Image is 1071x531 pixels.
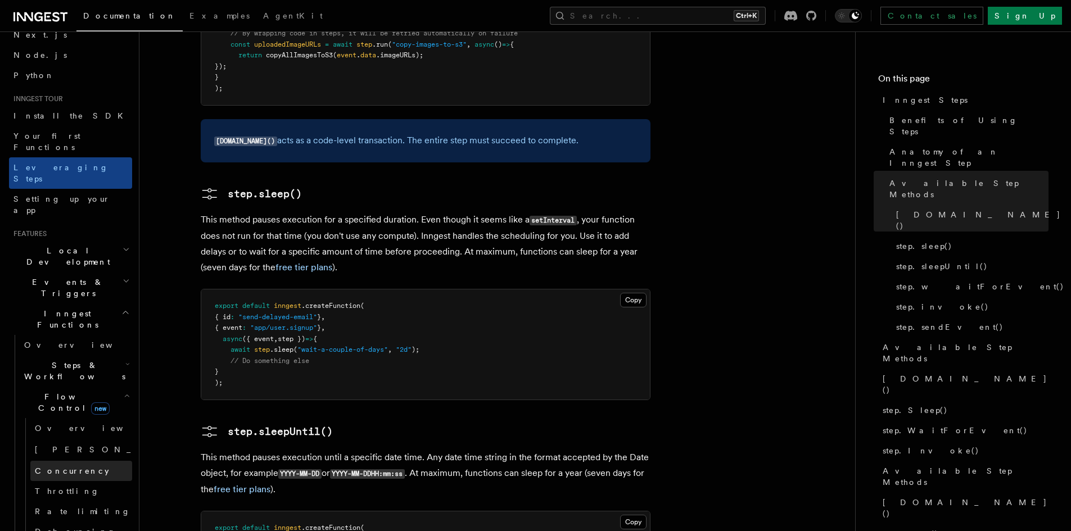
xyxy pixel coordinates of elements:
a: step.invoke() [892,297,1049,317]
a: step.Invoke() [878,441,1049,461]
span: uploadedImageURLs [254,40,321,48]
span: await [333,40,353,48]
span: ({ event [242,335,274,343]
span: Documentation [83,11,176,20]
span: AgentKit [263,11,323,20]
a: Python [9,65,132,85]
span: = [325,40,329,48]
p: This method pauses execution until a specific date time. Any date time string in the format accep... [201,450,650,497]
span: , [321,313,325,321]
span: Available Step Methods [889,178,1049,200]
span: ( [293,346,297,353]
span: . [356,51,360,59]
button: Local Development [9,240,132,272]
span: () [494,40,502,48]
span: default [242,302,270,310]
span: , [321,324,325,332]
a: [DOMAIN_NAME]() [878,369,1049,400]
span: ( [360,302,364,310]
span: step.sleepUntil() [896,261,988,272]
span: , [388,346,392,353]
a: Your first Functions [9,126,132,157]
a: step.waitForEvent() [892,276,1049,297]
span: Node.js [13,51,67,60]
button: Search...Ctrl+K [550,7,766,25]
span: Available Step Methods [883,342,1049,364]
span: "app/user.signup" [250,324,317,332]
a: [DOMAIN_NAME]() [878,492,1049,524]
span: Next.js [13,30,67,39]
code: setInterval [530,216,577,225]
span: : [231,313,234,321]
span: } [317,324,321,332]
a: Overview [30,418,132,438]
a: Sign Up [988,7,1062,25]
span: Events & Triggers [9,276,123,299]
pre: step.sleepUntil() [228,424,333,439]
span: Concurrency [35,466,109,475]
span: Install the SDK [13,111,130,120]
a: free tier plans [275,262,332,273]
a: step.sleepUntil() [201,423,333,441]
a: Overview [20,335,132,355]
a: AgentKit [256,3,329,30]
button: Copy [620,515,647,529]
span: async [475,40,494,48]
a: free tier plans [214,484,270,494]
a: step.sleep() [201,185,302,203]
span: "wait-a-couple-of-days" [297,346,388,353]
span: Inngest Functions [9,308,121,330]
span: .sleep [270,346,293,353]
span: : [242,324,246,332]
span: , [467,40,471,48]
span: Python [13,71,55,80]
span: Leveraging Steps [13,163,109,183]
code: YYYY-MM-DD [278,469,322,479]
span: Your first Functions [13,131,80,152]
span: step [254,346,270,353]
span: new [91,402,110,415]
span: Inngest Steps [883,94,968,106]
span: ); [215,379,223,387]
span: copyAllImagesToS3 [266,51,333,59]
span: Throttling [35,487,100,496]
a: [DOMAIN_NAME]() [892,205,1049,236]
a: Rate limiting [30,501,132,521]
span: [DOMAIN_NAME]() [896,209,1061,232]
a: Available Step Methods [885,173,1049,205]
a: Available Step Methods [878,461,1049,492]
span: [DOMAIN_NAME]() [883,497,1049,519]
a: Throttling [30,481,132,501]
span: } [215,73,219,81]
a: Concurrency [30,461,132,481]
span: event [337,51,356,59]
span: await [231,346,250,353]
span: Steps & Workflows [20,360,125,382]
a: Next.js [9,25,132,45]
span: [PERSON_NAME] [35,445,200,454]
span: "copy-images-to-s3" [392,40,467,48]
span: step.Invoke() [883,445,979,456]
button: Steps & Workflows [20,355,132,387]
span: async [223,335,242,343]
a: step.sleep() [892,236,1049,256]
span: step }) [278,335,305,343]
span: { id [215,313,231,321]
span: // Do something else [231,357,309,365]
a: Documentation [76,3,183,31]
a: Contact sales [880,7,983,25]
span: .run [372,40,388,48]
span: ( [333,51,337,59]
button: Toggle dark mode [835,9,862,22]
span: .createFunction [301,302,360,310]
span: ); [215,84,223,92]
span: inngest [274,302,301,310]
span: { [510,40,514,48]
code: [DOMAIN_NAME]() [214,137,277,146]
p: acts as a code-level transaction. The entire step must succeed to complete. [214,133,637,149]
span: step [356,40,372,48]
a: Anatomy of an Inngest Step [885,142,1049,173]
p: This method pauses execution for a specified duration. Even though it seems like a , your functio... [201,212,650,275]
span: [DOMAIN_NAME]() [883,373,1049,396]
span: }); [215,62,227,70]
